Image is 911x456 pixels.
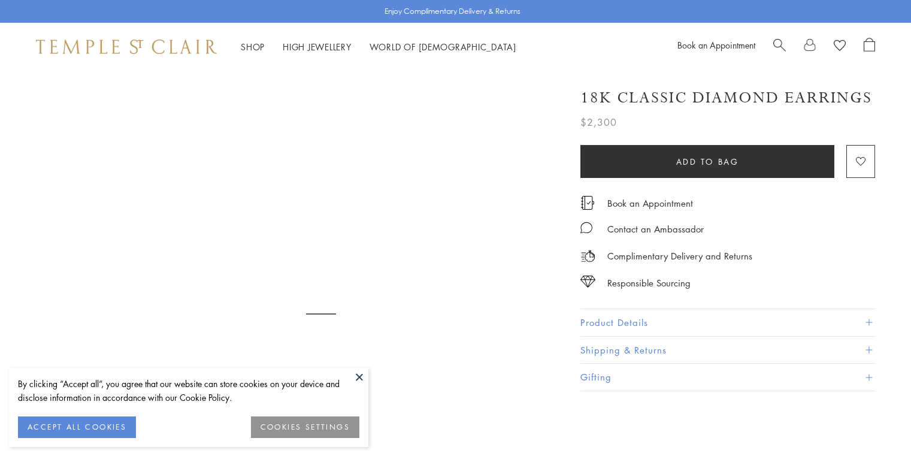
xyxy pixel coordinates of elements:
div: Responsible Sourcing [607,276,691,291]
img: icon_appointment.svg [580,196,595,210]
img: MessageIcon-01_2.svg [580,222,592,234]
div: Contact an Ambassador [607,222,704,237]
a: Book an Appointment [677,39,755,51]
nav: Main navigation [241,40,516,55]
button: Gifting [580,364,875,391]
a: View Wishlist [834,38,846,56]
span: $2,300 [580,114,617,130]
a: Search [773,38,786,56]
a: High JewelleryHigh Jewellery [283,41,352,53]
a: ShopShop [241,41,265,53]
button: Product Details [580,309,875,336]
h1: 18K Classic Diamond Earrings [580,87,872,108]
iframe: Gorgias live chat messenger [851,400,899,444]
button: Shipping & Returns [580,337,875,364]
img: icon_delivery.svg [580,249,595,264]
p: Enjoy Complimentary Delivery & Returns [385,5,520,17]
a: Open Shopping Bag [864,38,875,56]
p: Complimentary Delivery and Returns [607,249,752,264]
a: Book an Appointment [607,197,693,210]
img: icon_sourcing.svg [580,276,595,288]
img: Temple St. Clair [36,40,217,54]
span: Add to bag [676,155,739,168]
button: COOKIES SETTINGS [251,416,359,438]
button: ACCEPT ALL COOKIES [18,416,136,438]
a: World of [DEMOGRAPHIC_DATA]World of [DEMOGRAPHIC_DATA] [370,41,516,53]
button: Add to bag [580,145,834,178]
div: By clicking “Accept all”, you agree that our website can store cookies on your device and disclos... [18,377,359,404]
